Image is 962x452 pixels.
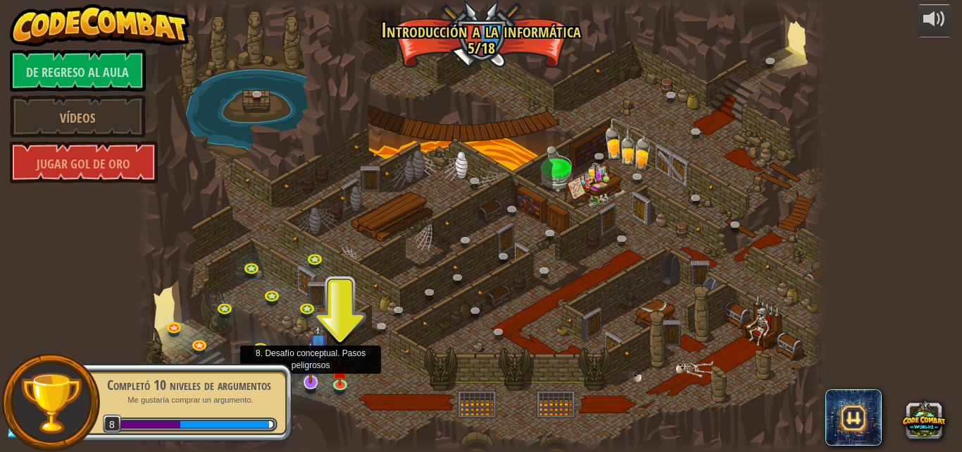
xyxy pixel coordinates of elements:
font: Jugar Gol de Oro [37,155,130,173]
button: Ajustar el volumen [917,4,952,37]
font: 8 [109,419,115,430]
font: Me gustaría comprar un argumento. [127,396,253,404]
img: trophy.png [19,371,83,435]
img: level-banner-unstarted-subscriber.png [309,324,328,357]
a: De regreso al aula [10,49,146,92]
button: Mundos de CodeCombat en Roblox [902,397,946,441]
img: level-banner-unstarted.png [332,358,348,386]
img: level-banner-unstarted-subscriber.png [301,341,320,384]
img: CodeCombat: aprende a codificar jugando un juego [10,4,190,47]
font: Vídeos [60,109,95,127]
span: Pila de hackers de inteligencia artificial de CodeCombat [825,389,882,446]
font: Completó 10 niveles de argumentos [107,375,271,394]
font: De regreso al aula [26,63,129,81]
